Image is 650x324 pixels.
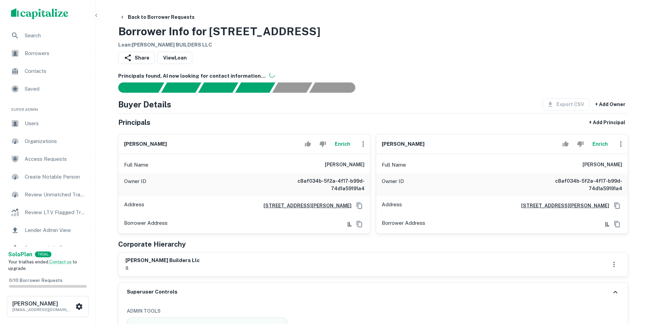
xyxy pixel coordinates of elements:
h6: [PERSON_NAME] [124,140,167,148]
h6: Superuser Controls [127,288,177,296]
button: Enrich [332,137,354,151]
h6: [PERSON_NAME] [12,301,74,307]
a: Saved [5,81,90,97]
p: Full Name [382,161,406,169]
h6: c8af034b-5f2a-4f17-b99d-74d1a59191a4 [540,177,622,192]
p: Owner ID [382,177,404,192]
button: Share [118,52,155,64]
p: Address [124,200,144,211]
button: [PERSON_NAME][EMAIL_ADDRESS][DOMAIN_NAME] [7,296,89,317]
div: Sending borrower request to AI... [110,82,161,93]
span: Borrowers [25,49,86,57]
h4: Buyer Details [118,98,171,111]
span: Your trial has ended. to upgrade. [8,259,77,271]
a: Review Unmatched Transactions [5,186,90,203]
button: Copy Address [612,219,622,229]
a: Access Requests [5,151,90,167]
h6: Loan : [PERSON_NAME] BUILDERS LLC [118,41,320,49]
button: Accept [560,137,572,151]
span: 0 / 10 Borrower Requests [9,278,62,283]
span: Saved [25,85,86,93]
button: Back to Borrower Requests [117,11,197,23]
h6: [PERSON_NAME] [325,161,365,169]
div: Documents found, AI parsing details... [198,82,238,93]
h6: IL [342,220,352,228]
h3: Borrower Info for [STREET_ADDRESS] [118,23,320,40]
button: + Add Principal [586,116,628,129]
a: Search [5,27,90,44]
span: Users [25,119,86,128]
strong: Solo Plan [8,251,32,258]
span: Contacts [25,67,86,75]
img: capitalize-logo.png [11,8,69,19]
a: Organizations [5,133,90,150]
span: Access Requests [25,155,86,163]
p: Address [382,200,402,211]
a: [STREET_ADDRESS][PERSON_NAME] [516,202,609,209]
a: Lender Admin View [5,222,90,238]
span: Organizations [25,137,86,145]
a: Borrower Info Requests [5,240,90,256]
h6: [PERSON_NAME] [382,140,425,148]
button: Copy Address [354,200,365,211]
h6: c8af034b-5f2a-4f17-b99d-74d1a59191a4 [282,177,365,192]
a: ViewLoan [158,52,192,64]
button: Reject [317,137,329,151]
button: Copy Address [354,219,365,229]
a: Borrowers [5,45,90,62]
a: [STREET_ADDRESS][PERSON_NAME] [258,202,352,209]
span: Review LTV Flagged Transactions [25,208,86,217]
button: Accept [302,137,314,151]
h6: [PERSON_NAME] [582,161,622,169]
a: IL [600,220,609,228]
span: Create Notable Person [25,173,86,181]
a: Create Notable Person [5,169,90,185]
p: [EMAIL_ADDRESS][DOMAIN_NAME] [12,307,74,313]
p: Owner ID [124,177,146,192]
a: Review LTV Flagged Transactions [5,204,90,221]
button: + Add Owner [592,98,628,111]
span: Borrower Info Requests [25,244,86,252]
a: SoloPlan [8,250,32,259]
div: Principals found, still searching for contact information. This may take time... [272,82,312,93]
div: Your request is received and processing... [161,82,201,93]
span: Lender Admin View [25,226,86,234]
a: Contact us [49,259,72,264]
h6: Principals found, AI now looking for contact information... [118,72,628,80]
h6: ADMIN TOOLS [127,307,620,315]
h6: [PERSON_NAME] builders llc [125,257,200,264]
p: Full Name [124,161,148,169]
p: il [125,264,200,272]
p: Borrower Address [382,219,425,229]
button: Enrich [589,137,611,151]
button: Copy Address [612,200,622,211]
iframe: Chat Widget [616,269,650,302]
span: Review Unmatched Transactions [25,191,86,199]
div: Principals found, AI now looking for contact information... [235,82,275,93]
button: Reject [574,137,586,151]
a: Contacts [5,63,90,79]
a: Users [5,115,90,132]
h5: Corporate Hierarchy [118,239,186,249]
h5: Principals [118,117,150,128]
div: AI fulfillment process complete. [309,82,364,93]
div: TRIAL [35,251,51,257]
p: Borrower Address [124,219,168,229]
li: Super Admin [5,99,90,115]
